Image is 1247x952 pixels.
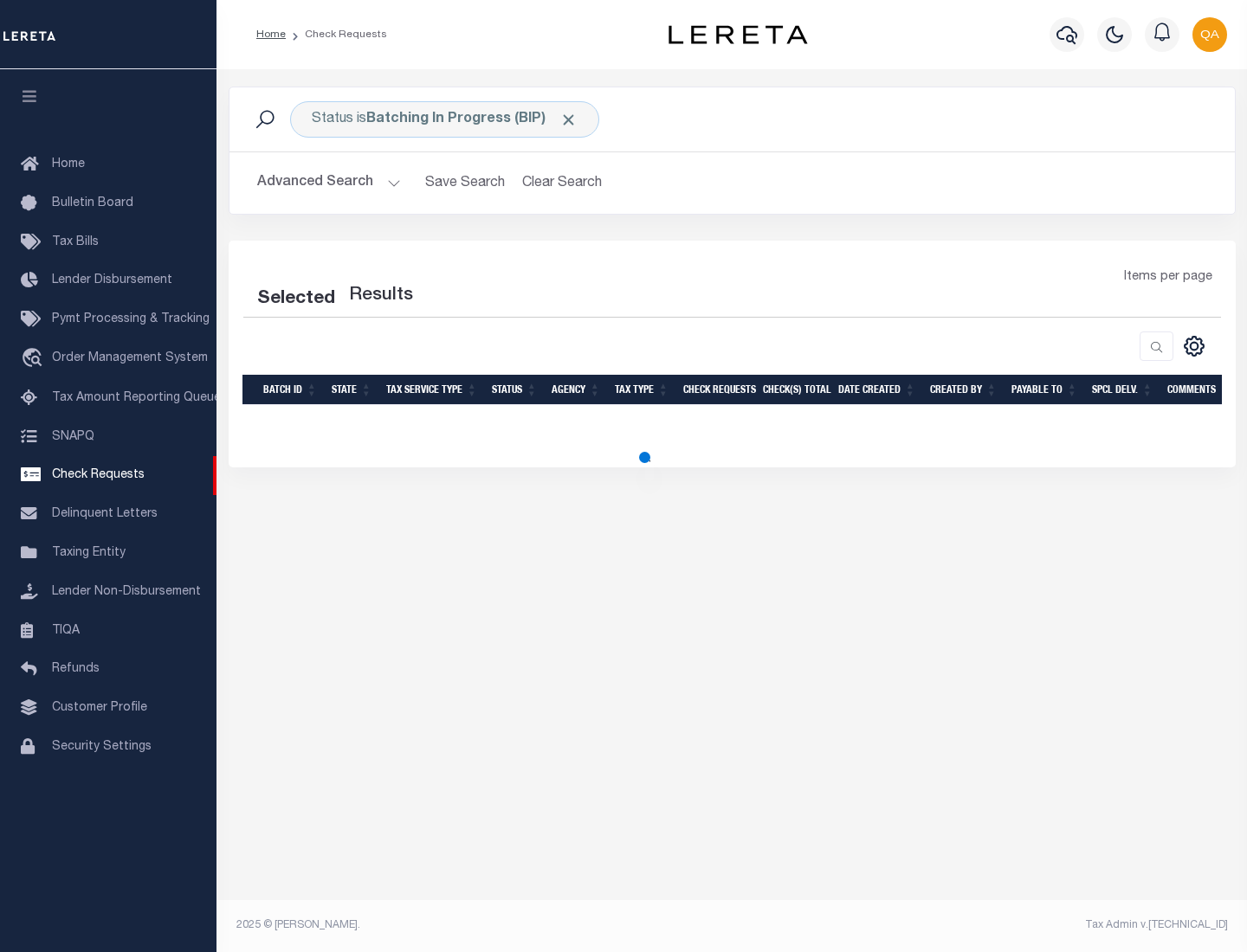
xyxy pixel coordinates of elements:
[923,375,1005,405] th: Created By
[1192,17,1227,52] img: svg+xml;base64,PHN2ZyB4bWxucz0iaHR0cDovL3d3dy53My5vcmcvMjAwMC9zdmciIHBvaW50ZXItZXZlbnRzPSJub25lIi...
[256,29,286,40] a: Home
[52,624,80,636] span: TIQA
[349,282,413,310] label: Results
[52,741,152,753] span: Security Settings
[379,375,485,405] th: Tax Service Type
[52,352,208,364] span: Order Management System
[1085,375,1160,405] th: Spcl Delv.
[52,663,100,675] span: Refunds
[52,508,158,520] span: Delinquent Letters
[223,917,733,933] div: 2025 © [PERSON_NAME].
[52,547,126,559] span: Taxing Entity
[545,375,608,405] th: Agency
[515,166,610,200] button: Clear Search
[290,101,599,138] div: Click to Edit
[366,113,578,126] b: Batching In Progress (BIP)
[257,286,335,313] div: Selected
[1005,375,1085,405] th: Payable To
[52,392,221,404] span: Tax Amount Reporting Queue
[745,917,1228,933] div: Tax Admin v.[TECHNICAL_ID]
[669,25,807,44] img: logo-dark.svg
[256,375,325,405] th: Batch Id
[608,375,676,405] th: Tax Type
[52,469,145,481] span: Check Requests
[1124,268,1212,287] span: Items per page
[52,702,147,714] span: Customer Profile
[52,158,85,170] span: Home
[52,430,94,442] span: SNAPQ
[21,348,48,370] i: travel_explore
[52,274,172,286] span: Lender Disbursement
[52,586,201,598] span: Lender Non-Disbursement
[676,375,756,405] th: Check Requests
[1160,375,1238,405] th: Comments
[756,375,831,405] th: Check(s) Total
[415,166,515,200] button: Save Search
[52,236,99,248] span: Tax Bills
[831,375,923,405] th: Date Created
[559,111,578,129] span: Click to Remove
[325,375,379,405] th: State
[286,27,387,42] li: Check Requests
[52,313,210,325] span: Pymt Processing & Tracking
[52,197,133,209] span: Bulletin Board
[257,166,401,200] button: Advanced Search
[485,375,545,405] th: Status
